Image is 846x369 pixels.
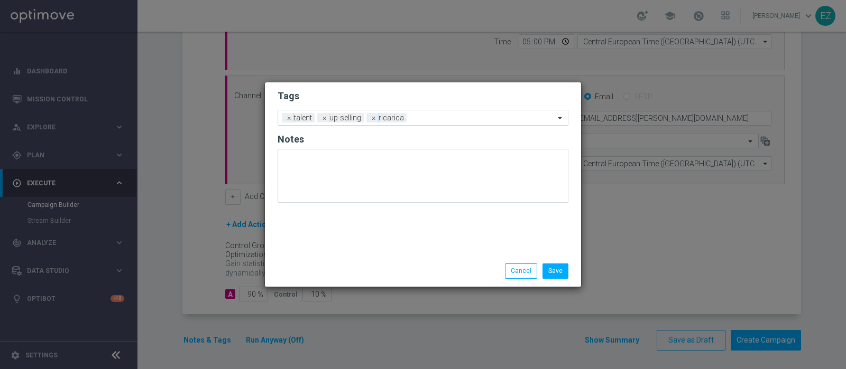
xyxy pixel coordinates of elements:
[278,110,568,126] ng-select: ricarica, talent, up-selling
[284,113,294,122] span: ×
[369,113,379,122] span: ×
[327,113,364,122] span: up-selling
[320,113,329,122] span: ×
[505,263,537,278] button: Cancel
[278,90,568,102] h2: Tags
[291,113,315,122] span: talent
[278,133,568,146] h2: Notes
[542,263,568,278] button: Save
[376,113,407,122] span: ricarica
